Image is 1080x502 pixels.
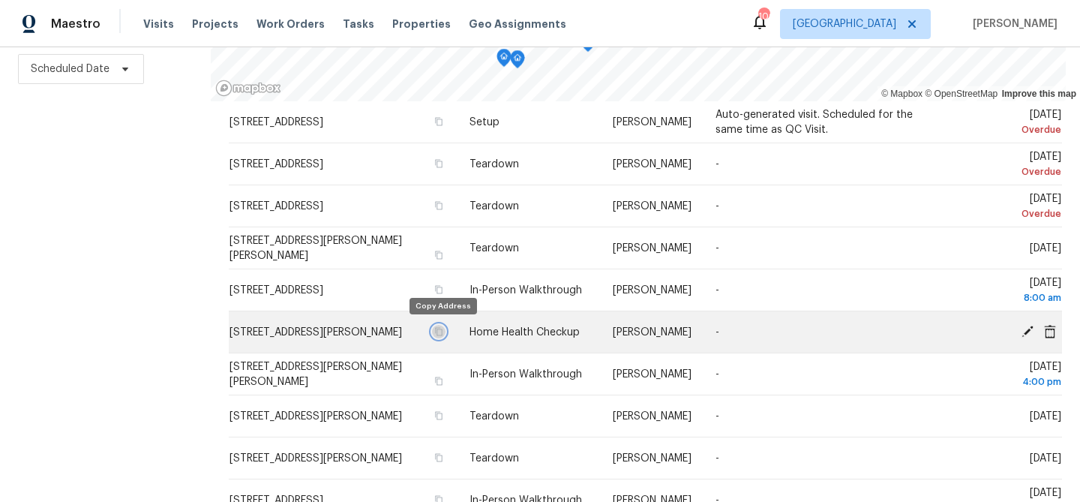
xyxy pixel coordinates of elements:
[715,285,719,296] span: -
[613,159,691,170] span: [PERSON_NAME]
[469,159,519,170] span: Teardown
[469,411,519,422] span: Teardown
[469,117,499,128] span: Setup
[256,17,325,32] span: Work Orders
[965,164,1061,179] div: Overdue
[613,285,691,296] span: [PERSON_NAME]
[229,411,402,422] span: [STREET_ADDRESS][PERSON_NAME]
[613,369,691,380] span: [PERSON_NAME]
[1016,324,1039,338] span: Edit
[965,152,1061,179] span: [DATE]
[192,17,238,32] span: Projects
[469,201,519,212] span: Teardown
[715,201,719,212] span: -
[613,201,691,212] span: [PERSON_NAME]
[1039,324,1061,338] span: Cancel
[229,362,402,387] span: [STREET_ADDRESS][PERSON_NAME][PERSON_NAME]
[469,453,519,464] span: Teardown
[432,157,445,170] button: Copy Address
[715,243,719,254] span: -
[432,248,445,262] button: Copy Address
[31,62,109,77] span: Scheduled Date
[432,199,445,212] button: Copy Address
[793,17,896,32] span: [GEOGRAPHIC_DATA]
[965,122,1061,137] div: Overdue
[51,17,100,32] span: Maestro
[613,327,691,338] span: [PERSON_NAME]
[229,201,323,212] span: [STREET_ADDRESS]
[432,409,445,422] button: Copy Address
[469,369,582,380] span: In-Person Walkthrough
[715,369,719,380] span: -
[613,411,691,422] span: [PERSON_NAME]
[469,285,582,296] span: In-Person Walkthrough
[343,19,374,29] span: Tasks
[469,243,519,254] span: Teardown
[715,411,719,422] span: -
[432,115,445,128] button: Copy Address
[965,194,1061,221] span: [DATE]
[758,9,769,24] div: 100
[510,50,525,74] div: Map marker
[965,110,1061,137] span: [DATE]
[881,89,922,99] a: Mapbox
[469,17,566,32] span: Geo Assignments
[965,290,1061,305] div: 8:00 am
[143,17,174,32] span: Visits
[613,117,691,128] span: [PERSON_NAME]
[965,206,1061,221] div: Overdue
[613,453,691,464] span: [PERSON_NAME]
[229,159,323,170] span: [STREET_ADDRESS]
[215,80,281,97] a: Mapbox homepage
[229,453,402,464] span: [STREET_ADDRESS][PERSON_NAME]
[229,236,402,261] span: [STREET_ADDRESS][PERSON_NAME][PERSON_NAME]
[965,362,1061,389] span: [DATE]
[613,243,691,254] span: [PERSON_NAME]
[1030,453,1061,464] span: [DATE]
[965,278,1061,305] span: [DATE]
[967,17,1057,32] span: [PERSON_NAME]
[469,327,580,338] span: Home Health Checkup
[715,327,719,338] span: -
[229,117,323,128] span: [STREET_ADDRESS]
[432,451,445,464] button: Copy Address
[715,110,913,135] span: Auto-generated visit. Scheduled for the same time as QC Visit.
[715,453,719,464] span: -
[925,89,997,99] a: OpenStreetMap
[432,374,445,388] button: Copy Address
[392,17,451,32] span: Properties
[1002,89,1076,99] a: Improve this map
[432,283,445,296] button: Copy Address
[715,159,719,170] span: -
[965,374,1061,389] div: 4:00 pm
[229,285,323,296] span: [STREET_ADDRESS]
[496,49,511,72] div: Map marker
[1030,411,1061,422] span: [DATE]
[229,327,402,338] span: [STREET_ADDRESS][PERSON_NAME]
[1030,243,1061,254] span: [DATE]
